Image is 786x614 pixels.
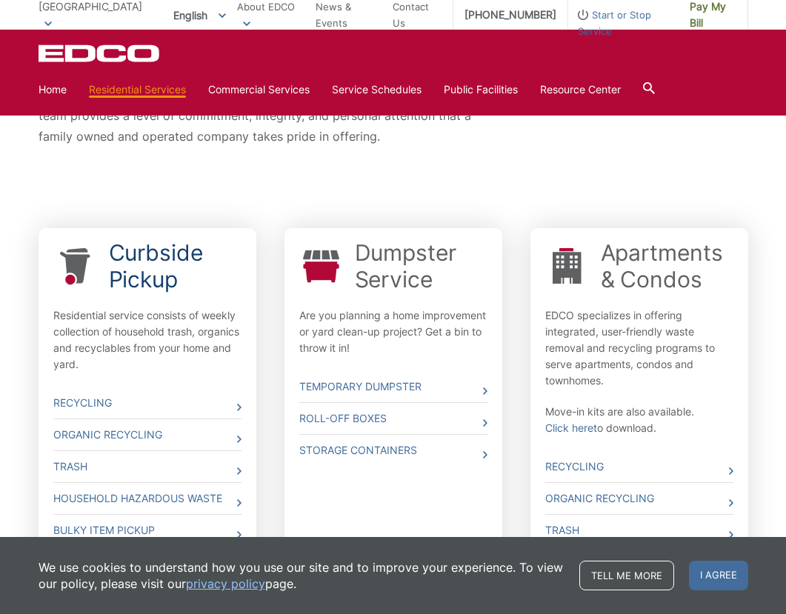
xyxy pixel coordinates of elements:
[162,3,237,27] span: English
[109,239,242,293] a: Curbside Pickup
[39,559,564,592] p: We use cookies to understand how you use our site and to improve your experience. To view our pol...
[53,307,242,373] p: Residential service consists of weekly collection of household trash, organics and recyclables fr...
[53,483,242,514] a: Household Hazardous Waste
[545,404,733,436] p: Move-in kits are also available. to download.
[332,81,422,98] a: Service Schedules
[540,81,621,98] a: Resource Center
[601,239,733,293] a: Apartments & Condos
[299,307,487,356] p: Are you planning a home improvement or yard clean-up project? Get a bin to throw it in!
[53,515,242,546] a: Bulky Item Pickup
[299,403,487,434] a: Roll-Off Boxes
[89,81,186,98] a: Residential Services
[355,239,487,293] a: Dumpster Service
[545,420,593,436] a: Click here
[545,307,733,389] p: EDCO specializes in offering integrated, user-friendly waste removal and recycling programs to se...
[299,435,487,466] a: Storage Containers
[689,561,748,590] span: I agree
[545,451,733,482] a: Recycling
[545,483,733,514] a: Organic Recycling
[53,419,242,450] a: Organic Recycling
[208,81,310,98] a: Commercial Services
[53,387,242,418] a: Recycling
[53,451,242,482] a: Trash
[186,575,265,592] a: privacy policy
[299,371,487,402] a: Temporary Dumpster
[579,561,674,590] a: Tell me more
[545,515,733,546] a: Trash
[39,81,67,98] a: Home
[39,44,161,62] a: EDCD logo. Return to the homepage.
[444,81,518,98] a: Public Facilities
